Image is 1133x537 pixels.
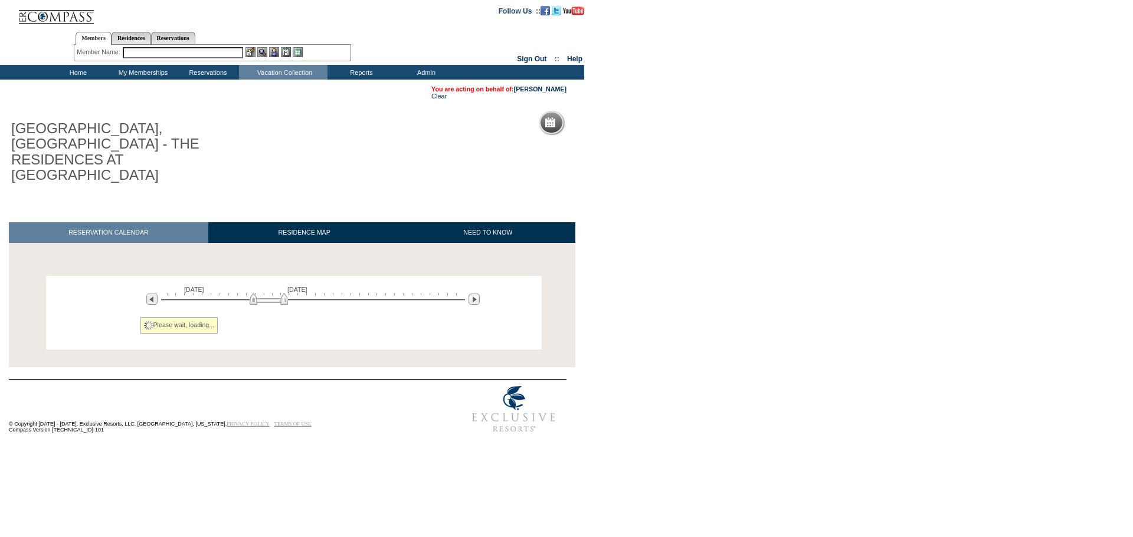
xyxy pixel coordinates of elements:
[245,47,256,57] img: b_edit.gif
[560,119,650,127] h5: Reservation Calendar
[274,421,312,427] a: TERMS OF USE
[239,65,328,80] td: Vacation Collection
[555,55,559,63] span: ::
[461,380,566,439] img: Exclusive Resorts
[552,6,561,15] img: Follow us on Twitter
[287,286,307,293] span: [DATE]
[499,6,541,15] td: Follow Us ::
[9,380,422,439] td: © Copyright [DATE] - [DATE]. Exclusive Resorts, LLC. [GEOGRAPHIC_DATA], [US_STATE]. Compass Versi...
[140,317,218,334] div: Please wait, loading...
[174,65,239,80] td: Reservations
[76,32,112,45] a: Members
[567,55,582,63] a: Help
[208,222,401,243] a: RESIDENCE MAP
[109,65,174,80] td: My Memberships
[431,93,447,100] a: Clear
[281,47,291,57] img: Reservations
[112,32,151,44] a: Residences
[563,6,584,15] img: Subscribe to our YouTube Channel
[328,65,392,80] td: Reports
[184,286,204,293] span: [DATE]
[431,85,566,93] span: You are acting on behalf of:
[9,222,208,243] a: RESERVATION CALENDAR
[469,294,480,305] img: Next
[144,321,153,330] img: spinner2.gif
[9,118,273,186] h1: [GEOGRAPHIC_DATA], [GEOGRAPHIC_DATA] - THE RESIDENCES AT [GEOGRAPHIC_DATA]
[257,47,267,57] img: View
[517,55,546,63] a: Sign Out
[392,65,457,80] td: Admin
[541,6,550,14] a: Become our fan on Facebook
[146,294,158,305] img: Previous
[269,47,279,57] img: Impersonate
[293,47,303,57] img: b_calculator.gif
[541,6,550,15] img: Become our fan on Facebook
[44,65,109,80] td: Home
[514,85,566,93] a: [PERSON_NAME]
[563,6,584,14] a: Subscribe to our YouTube Channel
[227,421,270,427] a: PRIVACY POLICY
[552,6,561,14] a: Follow us on Twitter
[151,32,195,44] a: Reservations
[400,222,575,243] a: NEED TO KNOW
[77,47,122,57] div: Member Name:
